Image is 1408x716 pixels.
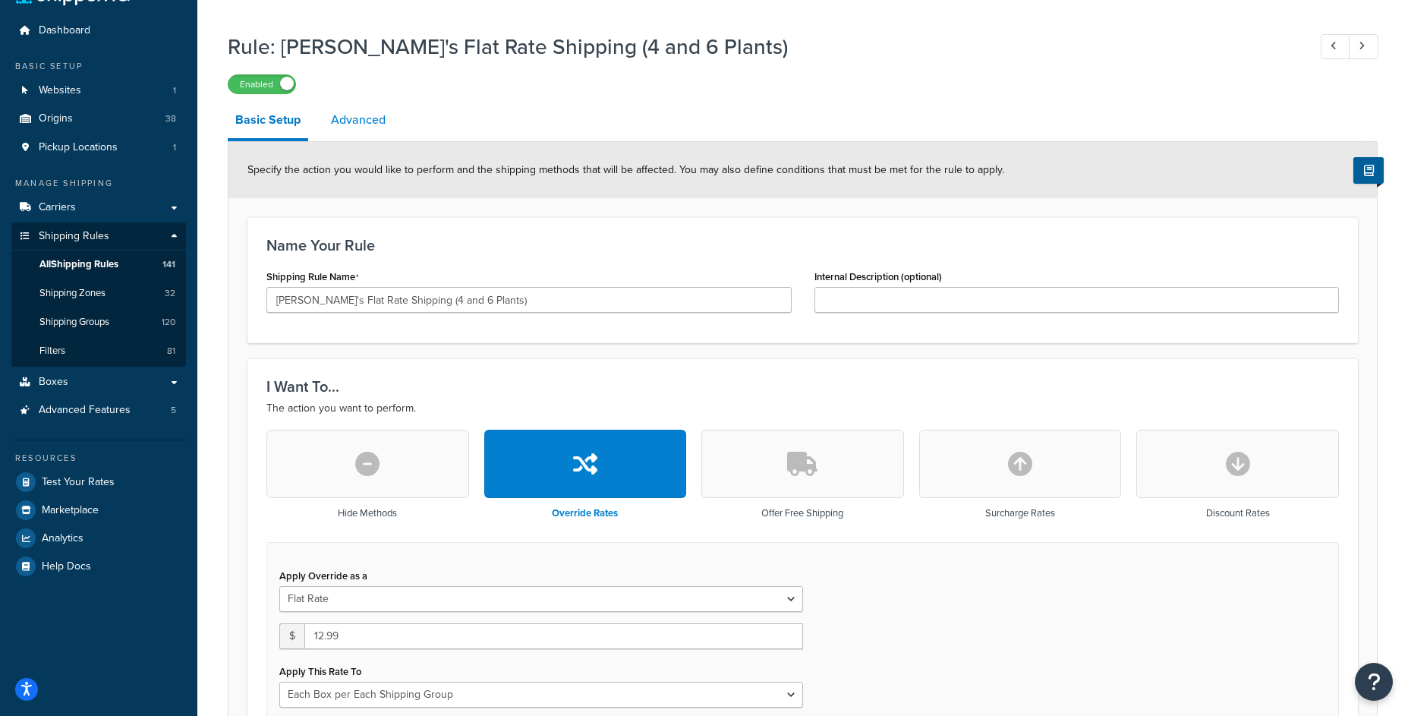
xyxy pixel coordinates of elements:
[162,316,175,329] span: 120
[1206,508,1270,519] h3: Discount Rates
[11,368,186,396] a: Boxes
[11,308,186,336] a: Shipping Groups120
[165,112,176,125] span: 38
[11,468,186,496] a: Test Your Rates
[39,230,109,243] span: Shipping Rules
[39,258,118,271] span: All Shipping Rules
[39,24,90,37] span: Dashboard
[1355,663,1393,701] button: Open Resource Center
[11,177,186,190] div: Manage Shipping
[11,452,186,465] div: Resources
[228,102,308,141] a: Basic Setup
[11,77,186,105] a: Websites1
[11,308,186,336] li: Shipping Groups
[11,194,186,222] a: Carriers
[11,105,186,133] li: Origins
[11,222,186,367] li: Shipping Rules
[11,134,186,162] li: Pickup Locations
[247,162,1004,178] span: Specify the action you would like to perform and the shipping methods that will be affected. You ...
[266,399,1339,418] p: The action you want to perform.
[11,337,186,365] a: Filters81
[11,337,186,365] li: Filters
[39,287,106,300] span: Shipping Zones
[985,508,1055,519] h3: Surcharge Rates
[39,201,76,214] span: Carriers
[173,141,176,154] span: 1
[39,141,118,154] span: Pickup Locations
[11,17,186,45] a: Dashboard
[11,553,186,580] a: Help Docs
[39,404,131,417] span: Advanced Features
[11,60,186,73] div: Basic Setup
[11,251,186,279] a: AllShipping Rules141
[42,560,91,573] span: Help Docs
[39,316,109,329] span: Shipping Groups
[11,497,186,524] a: Marketplace
[279,623,304,649] span: $
[279,666,361,677] label: Apply This Rate To
[11,105,186,133] a: Origins38
[11,396,186,424] a: Advanced Features5
[266,237,1339,254] h3: Name Your Rule
[167,345,175,358] span: 81
[39,112,73,125] span: Origins
[11,77,186,105] li: Websites
[266,378,1339,395] h3: I Want To...
[11,279,186,308] li: Shipping Zones
[1353,157,1384,184] button: Show Help Docs
[39,345,65,358] span: Filters
[228,75,295,93] label: Enabled
[761,508,843,519] h3: Offer Free Shipping
[39,84,81,97] span: Websites
[338,508,397,519] h3: Hide Methods
[39,376,68,389] span: Boxes
[228,32,1293,62] h1: Rule: [PERSON_NAME]'s Flat Rate Shipping (4 and 6 Plants)
[171,404,176,417] span: 5
[11,279,186,308] a: Shipping Zones32
[11,134,186,162] a: Pickup Locations1
[552,508,618,519] h3: Override Rates
[173,84,176,97] span: 1
[11,396,186,424] li: Advanced Features
[323,102,393,138] a: Advanced
[1349,34,1378,59] a: Next Record
[266,271,359,283] label: Shipping Rule Name
[42,532,83,545] span: Analytics
[165,287,175,300] span: 32
[42,504,99,517] span: Marketplace
[279,570,367,582] label: Apply Override as a
[162,258,175,271] span: 141
[11,525,186,552] a: Analytics
[1321,34,1350,59] a: Previous Record
[42,476,115,489] span: Test Your Rates
[814,271,942,282] label: Internal Description (optional)
[11,222,186,251] a: Shipping Rules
